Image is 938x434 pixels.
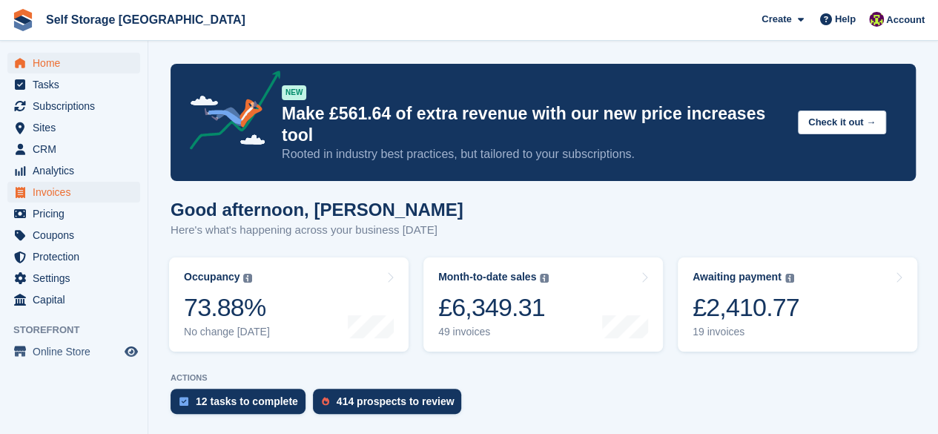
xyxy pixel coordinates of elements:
span: Tasks [33,74,122,95]
a: menu [7,139,140,160]
a: menu [7,182,140,203]
p: ACTIONS [171,373,916,383]
span: Sites [33,117,122,138]
div: £6,349.31 [438,292,549,323]
a: menu [7,53,140,73]
span: Subscriptions [33,96,122,116]
div: No change [DATE] [184,326,270,338]
a: 12 tasks to complete [171,389,313,421]
a: menu [7,268,140,289]
span: Create [762,12,791,27]
span: Invoices [33,182,122,203]
span: Settings [33,268,122,289]
a: menu [7,160,140,181]
a: Occupancy 73.88% No change [DATE] [169,257,409,352]
div: 73.88% [184,292,270,323]
img: stora-icon-8386f47178a22dfd0bd8f6a31ec36ba5ce8667c1dd55bd0f319d3a0aa187defe.svg [12,9,34,31]
a: 414 prospects to review [313,389,469,421]
p: Make £561.64 of extra revenue with our new price increases tool [282,103,786,146]
p: Rooted in industry best practices, but tailored to your subscriptions. [282,146,786,162]
span: Protection [33,246,122,267]
span: Online Store [33,341,122,362]
span: Help [835,12,856,27]
div: Awaiting payment [693,271,782,283]
a: Awaiting payment £2,410.77 19 invoices [678,257,917,352]
a: menu [7,117,140,138]
span: Home [33,53,122,73]
img: Nicholas Williams [869,12,884,27]
div: £2,410.77 [693,292,799,323]
div: Month-to-date sales [438,271,536,283]
img: icon-info-grey-7440780725fd019a000dd9b08b2336e03edf1995a4989e88bcd33f0948082b44.svg [540,274,549,283]
div: Occupancy [184,271,240,283]
div: 414 prospects to review [337,395,455,407]
span: CRM [33,139,122,160]
a: Month-to-date sales £6,349.31 49 invoices [423,257,663,352]
img: price-adjustments-announcement-icon-8257ccfd72463d97f412b2fc003d46551f7dbcb40ab6d574587a9cd5c0d94... [177,70,281,155]
span: Capital [33,289,122,310]
span: Pricing [33,203,122,224]
a: menu [7,74,140,95]
a: menu [7,225,140,246]
img: task-75834270c22a3079a89374b754ae025e5fb1db73e45f91037f5363f120a921f8.svg [179,397,188,406]
p: Here's what's happening across your business [DATE] [171,222,463,239]
a: menu [7,96,140,116]
span: Storefront [13,323,148,338]
img: icon-info-grey-7440780725fd019a000dd9b08b2336e03edf1995a4989e88bcd33f0948082b44.svg [785,274,794,283]
div: 19 invoices [693,326,799,338]
span: Coupons [33,225,122,246]
a: menu [7,246,140,267]
a: Preview store [122,343,140,361]
h1: Good afternoon, [PERSON_NAME] [171,200,463,220]
a: menu [7,341,140,362]
a: menu [7,203,140,224]
div: NEW [282,85,306,100]
div: 12 tasks to complete [196,395,298,407]
div: 49 invoices [438,326,549,338]
span: Account [886,13,925,27]
span: Analytics [33,160,122,181]
img: prospect-51fa495bee0391a8d652442698ab0144808aea92771e9ea1ae160a38d050c398.svg [322,397,329,406]
a: menu [7,289,140,310]
img: icon-info-grey-7440780725fd019a000dd9b08b2336e03edf1995a4989e88bcd33f0948082b44.svg [243,274,252,283]
a: Self Storage [GEOGRAPHIC_DATA] [40,7,251,32]
button: Check it out → [798,111,886,135]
